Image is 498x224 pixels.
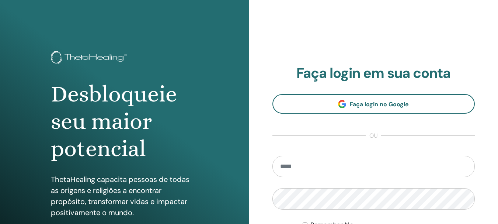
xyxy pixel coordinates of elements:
[272,94,475,114] a: Faça login no Google
[51,174,198,218] p: ThetaHealing capacita pessoas de todas as origens e religiões a encontrar propósito, transformar ...
[51,80,198,163] h1: Desbloqueie seu maior potencial
[350,100,409,108] span: Faça login no Google
[366,131,381,140] span: ou
[272,65,475,82] h2: Faça login em sua conta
